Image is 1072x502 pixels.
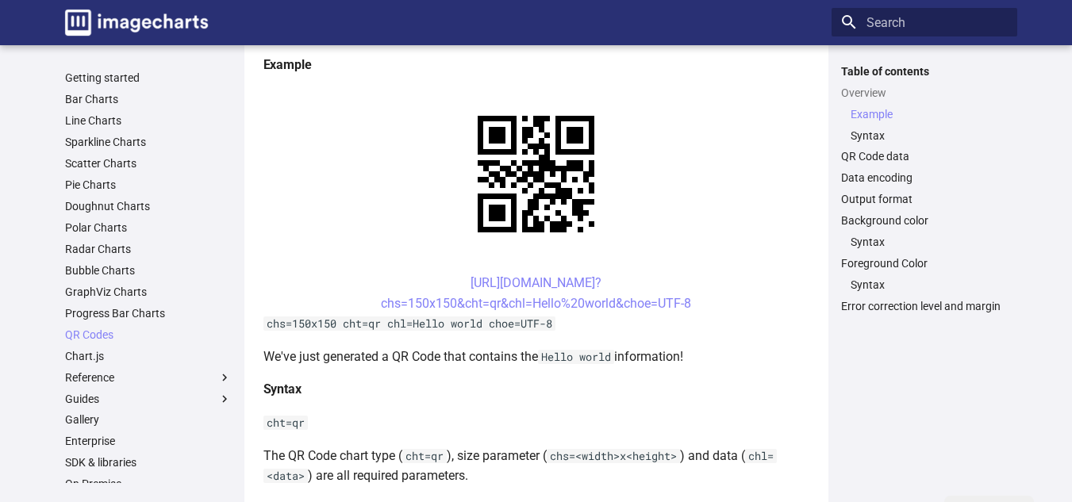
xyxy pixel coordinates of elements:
nav: Background color [841,235,1008,249]
a: Background color [841,213,1008,228]
a: Example [851,107,1008,121]
code: chs=<width>x<height> [547,449,680,463]
a: Data encoding [841,171,1008,185]
input: Search [832,8,1017,36]
a: Line Charts [65,113,232,128]
a: Polar Charts [65,220,232,235]
label: Table of contents [832,64,1017,79]
label: Reference [65,370,232,385]
a: QR Codes [65,328,232,342]
nav: Table of contents [832,64,1017,314]
p: The QR Code chart type ( ), size parameter ( ) and data ( ) are all required parameters. [263,446,809,486]
a: Overview [841,86,1008,100]
a: Getting started [65,71,232,85]
a: Bubble Charts [65,263,232,278]
p: We've just generated a QR Code that contains the information! [263,347,809,367]
h4: Syntax [263,379,809,400]
a: Sparkline Charts [65,135,232,149]
nav: Foreground Color [841,278,1008,292]
a: QR Code data [841,149,1008,163]
code: Hello world [538,350,614,364]
a: GraphViz Charts [65,285,232,299]
img: chart [450,88,622,260]
code: cht=qr [263,416,308,430]
a: On Premise [65,477,232,491]
a: Syntax [851,235,1008,249]
a: Radar Charts [65,242,232,256]
code: chs=150x150 cht=qr chl=Hello world choe=UTF-8 [263,316,555,331]
a: Syntax [851,128,1008,143]
a: Chart.js [65,349,232,363]
code: cht=qr [402,449,447,463]
a: Scatter Charts [65,156,232,171]
a: [URL][DOMAIN_NAME]?chs=150x150&cht=qr&chl=Hello%20world&choe=UTF-8 [381,275,691,311]
a: Syntax [851,278,1008,292]
a: Progress Bar Charts [65,306,232,320]
a: Output format [841,192,1008,206]
a: Foreground Color [841,256,1008,270]
a: Image-Charts documentation [59,3,214,42]
a: Gallery [65,412,232,427]
a: SDK & libraries [65,455,232,469]
a: Error correction level and margin [841,299,1008,313]
nav: Overview [841,107,1008,143]
h4: Example [263,55,809,75]
a: Doughnut Charts [65,199,232,213]
a: Pie Charts [65,178,232,192]
img: logo [65,10,208,36]
a: Bar Charts [65,92,232,106]
a: Enterprise [65,434,232,448]
label: Guides [65,392,232,406]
